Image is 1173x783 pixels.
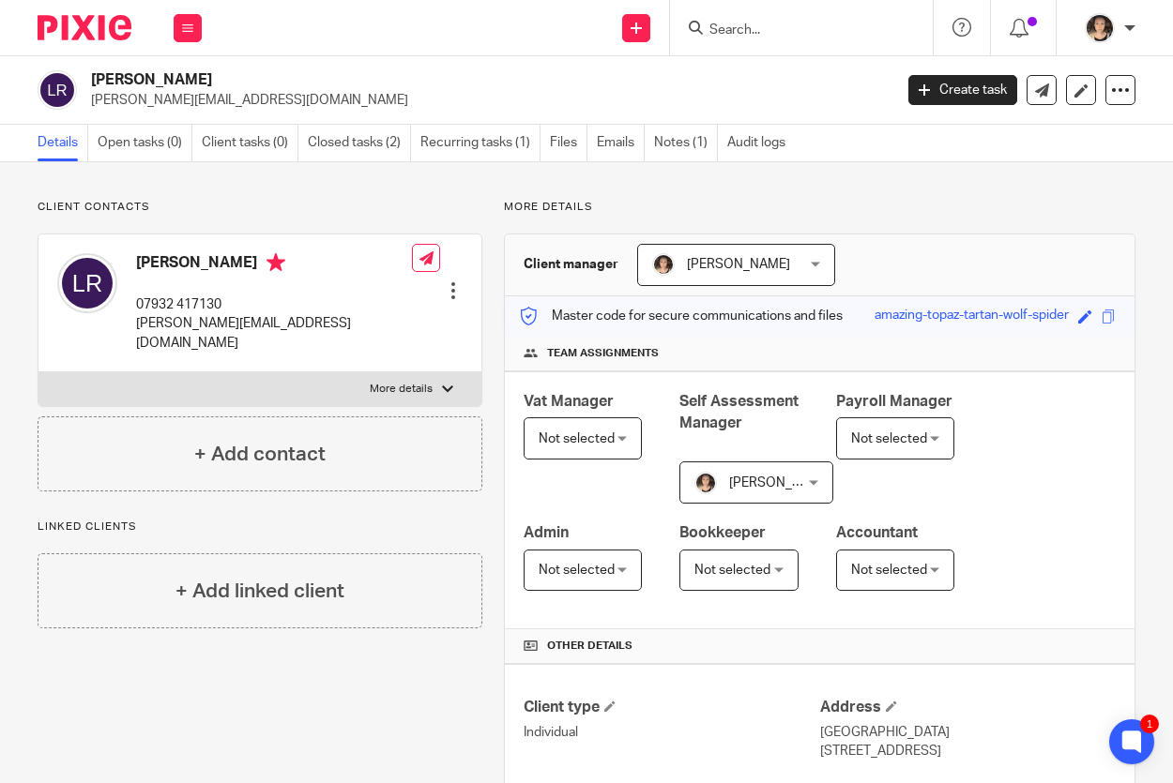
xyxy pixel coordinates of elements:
img: svg%3E [57,253,117,313]
h4: + Add contact [194,440,326,469]
a: Files [550,125,587,161]
h4: Client type [524,698,819,717]
span: Not selected [851,432,927,445]
p: Individual [524,723,819,742]
p: [PERSON_NAME][EMAIL_ADDRESS][DOMAIN_NAME] [91,91,880,110]
input: Search [708,23,876,39]
img: 324535E6-56EA-408B-A48B-13C02EA99B5D.jpeg [1085,13,1115,43]
h3: Client manager [524,255,618,274]
img: 324535E6-56EA-408B-A48B-13C02EA99B5D.jpeg [652,253,675,276]
p: Client contacts [38,200,482,215]
h2: [PERSON_NAME] [91,70,723,90]
img: 324535E6-56EA-408B-A48B-13C02EA99B5D.jpeg [694,472,717,494]
span: Not selected [539,564,615,577]
span: Not selected [539,432,615,445]
h4: Address [820,698,1116,717]
p: More details [504,200,1135,215]
a: Audit logs [727,125,795,161]
span: Other details [547,639,632,654]
p: [PERSON_NAME][EMAIL_ADDRESS][DOMAIN_NAME] [136,314,412,353]
span: Payroll Manager [836,394,952,409]
a: Closed tasks (2) [308,125,411,161]
div: amazing-topaz-tartan-wolf-spider [875,306,1069,327]
span: Accountant [836,525,918,540]
a: Emails [597,125,645,161]
a: Recurring tasks (1) [420,125,541,161]
span: [PERSON_NAME] [729,476,832,489]
p: [GEOGRAPHIC_DATA] [820,723,1116,742]
span: Admin [524,525,569,540]
img: Pixie [38,15,131,40]
span: Not selected [694,564,770,577]
a: Notes (1) [654,125,718,161]
h4: [PERSON_NAME] [136,253,412,277]
a: Open tasks (0) [98,125,192,161]
img: svg%3E [38,70,77,110]
span: Not selected [851,564,927,577]
div: 1 [1140,715,1159,733]
a: Details [38,125,88,161]
p: More details [370,382,433,397]
span: Team assignments [547,346,659,361]
a: Create task [908,75,1017,105]
i: Primary [267,253,285,272]
p: Master code for secure communications and files [519,307,843,325]
p: Linked clients [38,519,482,535]
a: Client tasks (0) [202,125,298,161]
h4: + Add linked client [175,577,344,606]
span: Self Assessment Manager [679,394,799,430]
span: Bookkeeper [679,525,766,540]
span: Vat Manager [524,394,614,409]
span: [PERSON_NAME] [687,258,790,271]
p: 07932 417130 [136,295,412,314]
p: [STREET_ADDRESS] [820,742,1116,760]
